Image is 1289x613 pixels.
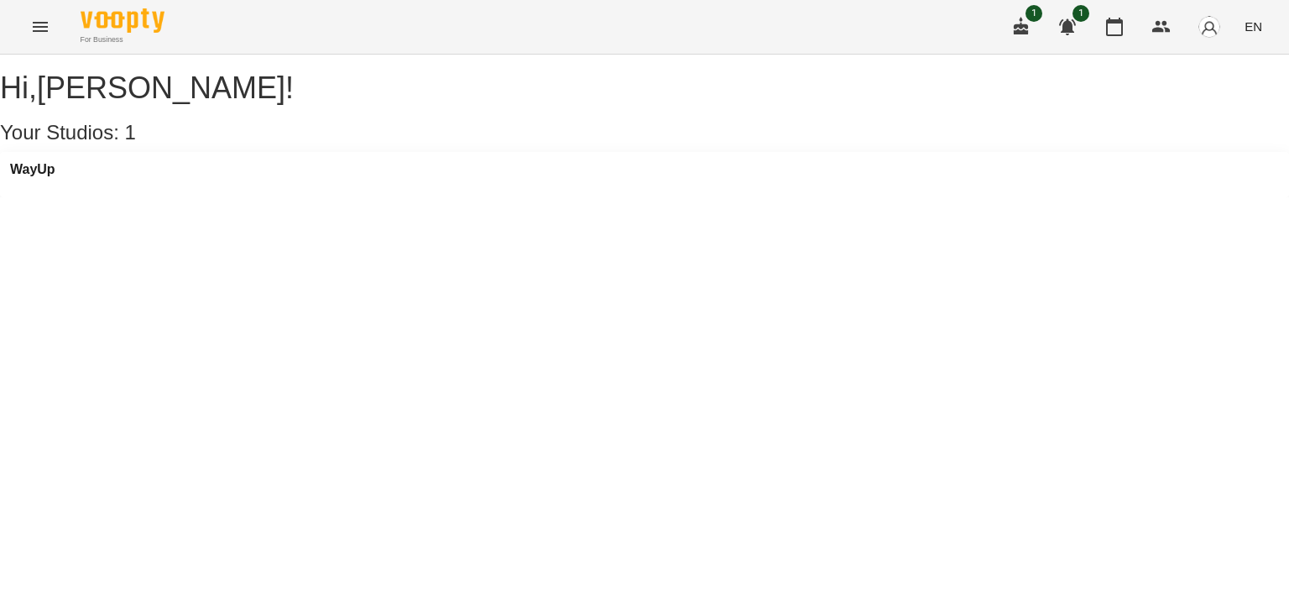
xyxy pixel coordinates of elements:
[81,34,164,45] span: For Business
[1245,18,1262,35] span: EN
[125,121,136,144] span: 1
[1198,15,1221,39] img: avatar_s.png
[10,162,55,177] a: WayUp
[20,7,60,47] button: Menu
[1072,5,1089,22] span: 1
[81,8,164,33] img: Voopty Logo
[1025,5,1042,22] span: 1
[1238,11,1269,42] button: EN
